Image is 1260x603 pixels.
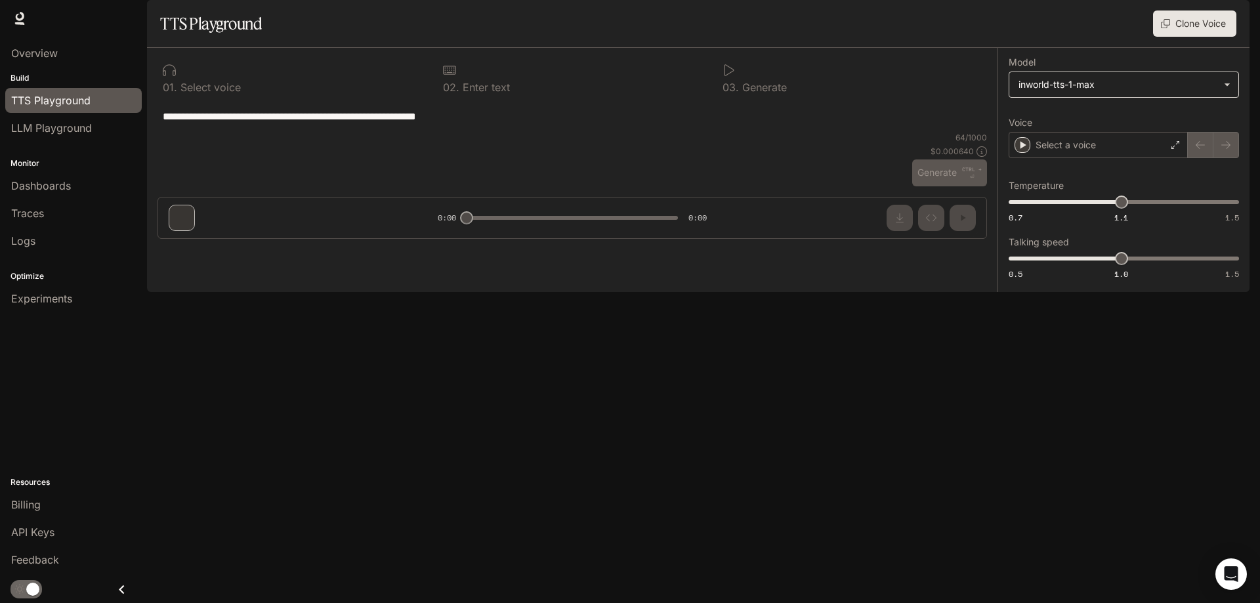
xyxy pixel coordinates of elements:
[443,82,459,93] p: 0 2 .
[459,82,510,93] p: Enter text
[1009,181,1064,190] p: Temperature
[1225,212,1239,223] span: 1.5
[739,82,787,93] p: Generate
[1009,212,1022,223] span: 0.7
[1215,558,1247,590] div: Open Intercom Messenger
[955,132,987,143] p: 64 / 1000
[931,146,974,157] p: $ 0.000640
[1036,138,1096,152] p: Select a voice
[723,82,739,93] p: 0 3 .
[1153,10,1236,37] button: Clone Voice
[1225,268,1239,280] span: 1.5
[1009,58,1036,67] p: Model
[1009,72,1238,97] div: inworld-tts-1-max
[1009,238,1069,247] p: Talking speed
[163,82,177,93] p: 0 1 .
[1114,268,1128,280] span: 1.0
[160,10,262,37] h1: TTS Playground
[1114,212,1128,223] span: 1.1
[1009,118,1032,127] p: Voice
[1009,268,1022,280] span: 0.5
[177,82,241,93] p: Select voice
[1018,78,1217,91] div: inworld-tts-1-max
